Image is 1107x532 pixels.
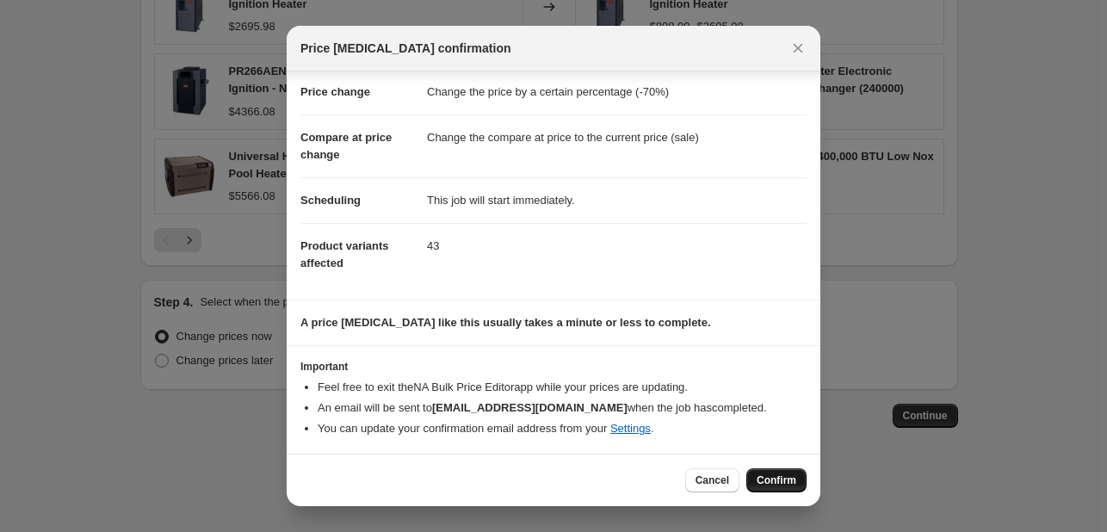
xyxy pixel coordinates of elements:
[427,177,807,223] dd: This job will start immediately.
[432,401,628,414] b: [EMAIL_ADDRESS][DOMAIN_NAME]
[300,316,711,329] b: A price [MEDICAL_DATA] like this usually takes a minute or less to complete.
[427,114,807,160] dd: Change the compare at price to the current price (sale)
[300,40,511,57] span: Price [MEDICAL_DATA] confirmation
[300,194,361,207] span: Scheduling
[427,223,807,269] dd: 43
[685,468,739,492] button: Cancel
[427,70,807,114] dd: Change the price by a certain percentage (-70%)
[318,399,807,417] li: An email will be sent to when the job has completed .
[318,379,807,396] li: Feel free to exit the NA Bulk Price Editor app while your prices are updating.
[696,473,729,487] span: Cancel
[746,468,807,492] button: Confirm
[300,131,392,161] span: Compare at price change
[300,360,807,374] h3: Important
[786,36,810,60] button: Close
[610,422,651,435] a: Settings
[757,473,796,487] span: Confirm
[318,420,807,437] li: You can update your confirmation email address from your .
[300,85,370,98] span: Price change
[300,239,389,269] span: Product variants affected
